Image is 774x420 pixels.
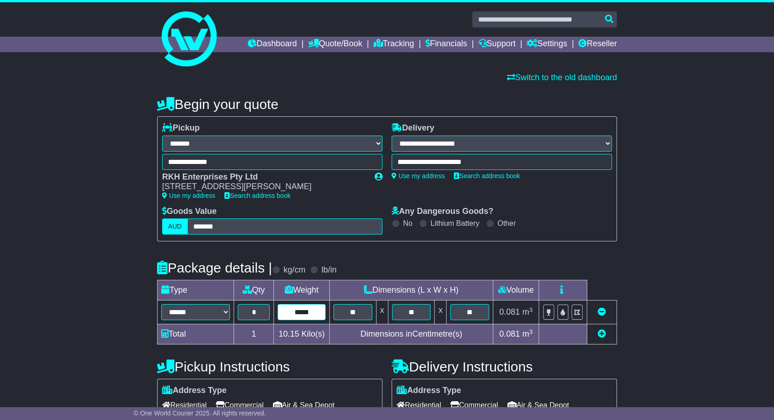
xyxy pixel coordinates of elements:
td: x [376,300,388,324]
div: RKH Enterprises Pty Ltd [162,172,365,182]
h4: Package details | [157,260,272,275]
a: Tracking [374,37,414,52]
label: Other [497,219,516,228]
a: Use my address [162,192,215,199]
span: Air & Sea Depot [273,398,335,412]
span: m [522,307,533,316]
a: Financials [425,37,467,52]
a: Dashboard [248,37,297,52]
a: Settings [527,37,567,52]
label: kg/cm [283,265,305,275]
span: Commercial [216,398,263,412]
span: Air & Sea Depot [507,398,569,412]
a: Search address book [454,172,520,180]
label: Lithium Battery [431,219,480,228]
td: Total [158,324,234,344]
a: Support [478,37,515,52]
sup: 3 [529,306,533,313]
td: Dimensions in Centimetre(s) [330,324,493,344]
a: Add new item [598,329,606,338]
label: AUD [162,218,188,235]
a: Remove this item [598,307,606,316]
label: Delivery [392,123,434,133]
td: 1 [234,324,274,344]
td: Volume [493,280,539,300]
td: Qty [234,280,274,300]
h4: Delivery Instructions [392,359,617,374]
a: Search address book [224,192,290,199]
h4: Begin your quote [157,97,617,112]
label: No [403,219,412,228]
td: Kilo(s) [274,324,330,344]
td: x [435,300,447,324]
label: Address Type [397,386,461,396]
a: Quote/Book [308,37,362,52]
td: Weight [274,280,330,300]
span: Commercial [450,398,498,412]
h4: Pickup Instructions [157,359,382,374]
label: lb/in [322,265,337,275]
a: Switch to the old dashboard [507,73,617,82]
td: Type [158,280,234,300]
span: 10.15 [278,329,299,338]
div: [STREET_ADDRESS][PERSON_NAME] [162,182,365,192]
span: 0.081 [499,329,520,338]
td: Dimensions (L x W x H) [330,280,493,300]
span: 0.081 [499,307,520,316]
span: Residential [397,398,441,412]
span: m [522,329,533,338]
span: © One World Courier 2025. All rights reserved. [134,409,266,417]
label: Any Dangerous Goods? [392,207,493,217]
a: Use my address [392,172,445,180]
label: Pickup [162,123,200,133]
label: Address Type [162,386,227,396]
span: Residential [162,398,207,412]
sup: 3 [529,328,533,335]
a: Reseller [578,37,617,52]
label: Goods Value [162,207,217,217]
